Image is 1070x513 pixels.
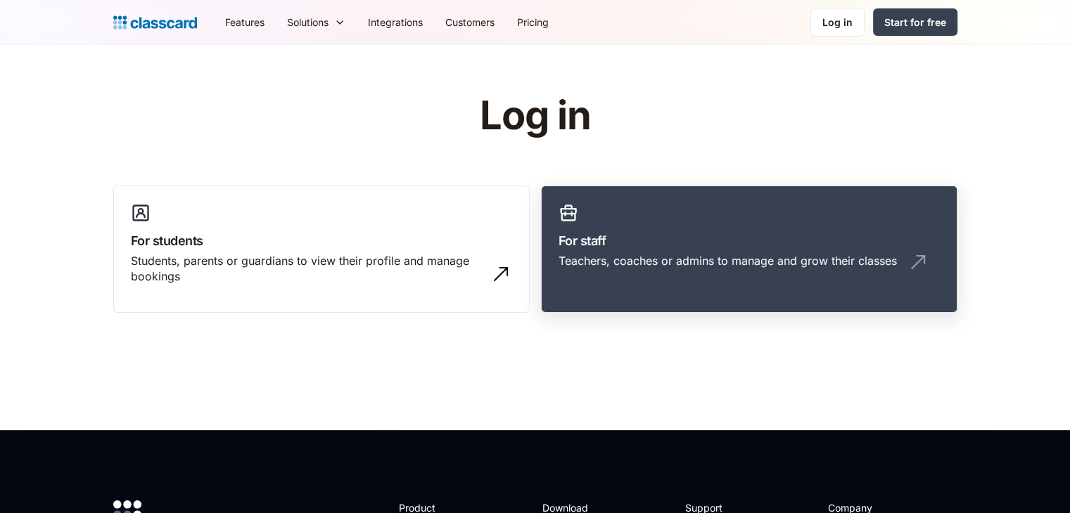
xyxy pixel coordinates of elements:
[873,8,957,36] a: Start for free
[434,6,506,38] a: Customers
[822,15,853,30] div: Log in
[131,231,512,250] h3: For students
[214,6,276,38] a: Features
[113,13,197,32] a: home
[131,253,484,285] div: Students, parents or guardians to view their profile and manage bookings
[559,253,897,268] div: Teachers, coaches or admins to manage and grow their classes
[559,231,940,250] h3: For staff
[312,94,758,138] h1: Log in
[357,6,434,38] a: Integrations
[113,186,530,313] a: For studentsStudents, parents or guardians to view their profile and manage bookings
[276,6,357,38] div: Solutions
[810,8,865,37] a: Log in
[541,186,957,313] a: For staffTeachers, coaches or admins to manage and grow their classes
[287,15,329,30] div: Solutions
[506,6,560,38] a: Pricing
[884,15,946,30] div: Start for free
